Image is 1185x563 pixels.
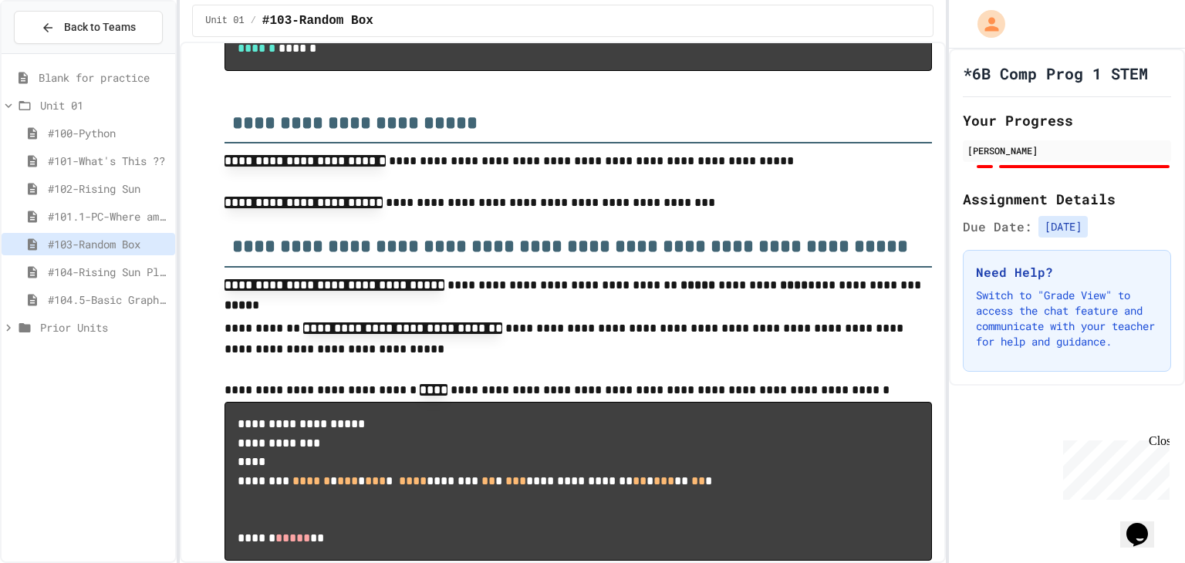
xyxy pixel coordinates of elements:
span: Back to Teams [64,19,136,35]
div: [PERSON_NAME] [967,143,1166,157]
div: Chat with us now!Close [6,6,106,98]
h2: Your Progress [963,110,1171,131]
span: #104.5-Basic Graphics Review [48,292,169,308]
span: Unit 01 [205,15,244,27]
h3: Need Help? [976,263,1158,281]
span: [DATE] [1038,216,1088,238]
span: Unit 01 [40,97,169,113]
button: Back to Teams [14,11,163,44]
span: #103-Random Box [262,12,373,30]
span: Blank for practice [39,69,169,86]
iframe: chat widget [1120,501,1170,548]
iframe: chat widget [1057,434,1170,500]
span: #101-What's This ?? [48,153,169,169]
span: #101.1-PC-Where am I? [48,208,169,224]
h2: Assignment Details [963,188,1171,210]
div: My Account [961,6,1009,42]
span: / [251,15,256,27]
span: #104-Rising Sun Plus [48,264,169,280]
p: Switch to "Grade View" to access the chat feature and communicate with your teacher for help and ... [976,288,1158,349]
span: #100-Python [48,125,169,141]
h1: *6B Comp Prog 1 STEM [963,62,1148,84]
span: Due Date: [963,217,1032,236]
span: Prior Units [40,319,169,335]
span: #103-Random Box [48,236,169,252]
span: #102-Rising Sun [48,180,169,197]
